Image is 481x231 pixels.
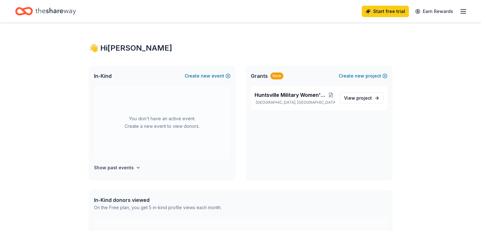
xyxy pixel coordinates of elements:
div: On the Free plan, you get 5 in-kind profile views each month. [94,204,222,211]
a: Start free trial [362,6,409,17]
a: Earn Rewards [411,6,457,17]
button: Show past events [94,164,141,172]
span: new [201,72,210,80]
span: new [355,72,364,80]
button: Createnewevent [185,72,231,80]
h4: Show past events [94,164,134,172]
a: Home [15,4,76,19]
div: New [270,72,283,79]
div: You don't have an active event. Create a new event to view donors. [94,86,231,159]
span: project [356,95,372,101]
div: In-Kind donors viewed [94,196,222,204]
button: Createnewproject [339,72,387,80]
span: Huntsville Military Women's Community Center [255,91,327,99]
a: View project [340,92,384,104]
span: View [344,94,372,102]
div: 👋 Hi [PERSON_NAME] [89,43,392,53]
span: Grants [251,72,268,80]
p: [GEOGRAPHIC_DATA], [GEOGRAPHIC_DATA] [255,100,335,105]
span: In-Kind [94,72,112,80]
